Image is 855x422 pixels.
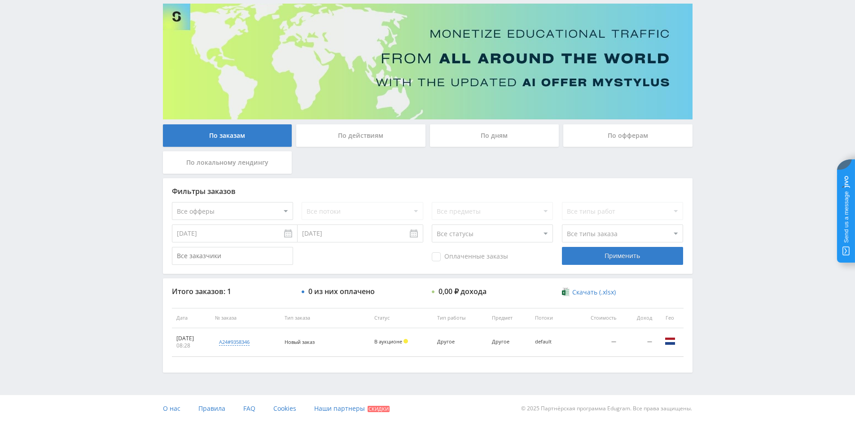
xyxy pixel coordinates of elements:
[570,308,621,328] th: Стоимость
[219,338,250,346] div: a24#9358346
[368,406,390,412] span: Скидки
[163,404,180,413] span: О нас
[665,336,675,347] img: nld.png
[621,308,656,328] th: Доход
[492,339,526,345] div: Другое
[563,124,693,147] div: По офферам
[163,4,693,119] img: Banner
[273,395,296,422] a: Cookies
[198,395,225,422] a: Правила
[657,308,684,328] th: Гео
[433,308,487,328] th: Тип работы
[198,404,225,413] span: Правила
[562,288,616,297] a: Скачать (.xlsx)
[243,395,255,422] a: FAQ
[163,124,292,147] div: По заказам
[308,287,375,295] div: 0 из них оплачено
[403,339,408,343] span: Холд
[531,308,570,328] th: Потоки
[438,287,487,295] div: 0,00 ₽ дохода
[273,404,296,413] span: Cookies
[562,247,683,265] div: Применить
[176,342,206,349] div: 08:28
[172,287,293,295] div: Итого заказов: 1
[176,335,206,342] div: [DATE]
[243,404,255,413] span: FAQ
[296,124,425,147] div: По действиям
[163,395,180,422] a: О нас
[172,187,684,195] div: Фильтры заказов
[172,247,293,265] input: Все заказчики
[210,308,280,328] th: № заказа
[314,395,390,422] a: Наши партнеры Скидки
[570,328,621,356] td: —
[374,338,402,345] span: В аукционе
[562,287,570,296] img: xlsx
[437,339,478,345] div: Другое
[430,124,559,147] div: По дням
[572,289,616,296] span: Скачать (.xlsx)
[432,252,508,261] span: Оплаченные заказы
[163,151,292,174] div: По локальному лендингу
[314,404,365,413] span: Наши партнеры
[432,395,692,422] div: © 2025 Партнёрская программа Edugram. Все права защищены.
[621,328,656,356] td: —
[487,308,531,328] th: Предмет
[172,308,211,328] th: Дата
[280,308,370,328] th: Тип заказа
[535,339,566,345] div: default
[285,338,315,345] span: Новый заказ
[370,308,432,328] th: Статус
